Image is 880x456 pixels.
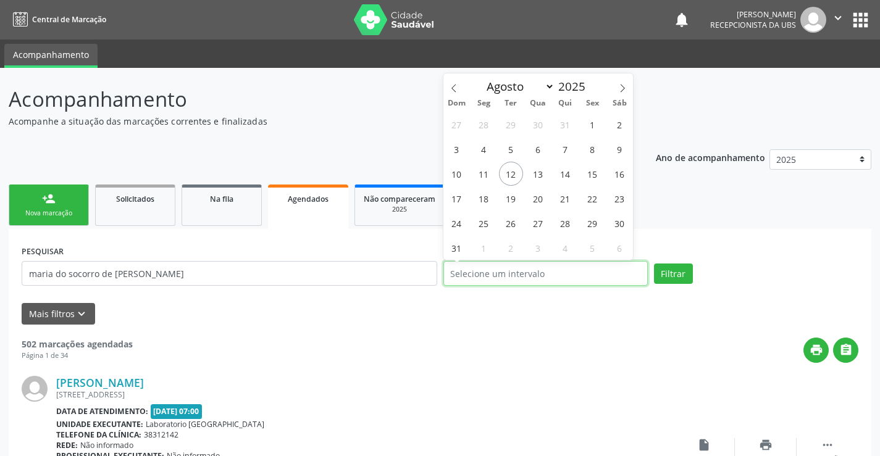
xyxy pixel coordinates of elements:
[56,440,78,450] b: Rede:
[606,99,633,107] span: Sáb
[826,7,850,33] button: 
[579,99,606,107] span: Sex
[759,438,773,452] i: print
[497,99,524,107] span: Ter
[56,376,144,389] a: [PERSON_NAME]
[472,162,496,186] span: Agosto 11, 2025
[470,99,497,107] span: Seg
[499,137,523,161] span: Agosto 5, 2025
[364,205,435,214] div: 2025
[22,376,48,402] img: img
[553,211,577,235] span: Agosto 28, 2025
[56,389,673,400] div: [STREET_ADDRESS]
[445,162,469,186] span: Agosto 10, 2025
[56,429,141,440] b: Telefone da clínica:
[445,236,469,260] span: Agosto 31, 2025
[445,211,469,235] span: Agosto 24, 2025
[22,338,133,350] strong: 502 marcações agendadas
[526,162,550,186] span: Agosto 13, 2025
[9,84,613,115] p: Acompanhamento
[673,11,690,28] button: notifications
[553,236,577,260] span: Setembro 4, 2025
[9,115,613,128] p: Acompanhe a situação das marcações correntes e finalizadas
[608,211,632,235] span: Agosto 30, 2025
[288,194,329,204] span: Agendados
[472,236,496,260] span: Setembro 1, 2025
[22,242,64,261] label: PESQUISAR
[524,99,551,107] span: Qua
[850,9,871,31] button: apps
[697,438,711,452] i: insert_drive_file
[654,263,693,284] button: Filtrar
[32,14,106,25] span: Central de Marcação
[580,112,605,136] span: Agosto 1, 2025
[445,137,469,161] span: Agosto 3, 2025
[22,261,437,286] input: Nome, CNS
[800,7,826,33] img: img
[821,438,834,452] i: 
[608,162,632,186] span: Agosto 16, 2025
[710,9,796,20] div: [PERSON_NAME]
[4,44,98,68] a: Acompanhamento
[580,186,605,210] span: Agosto 22, 2025
[364,194,435,204] span: Não compareceram
[608,186,632,210] span: Agosto 23, 2025
[580,211,605,235] span: Agosto 29, 2025
[608,112,632,136] span: Agosto 2, 2025
[499,186,523,210] span: Agosto 19, 2025
[553,112,577,136] span: Julho 31, 2025
[526,112,550,136] span: Julho 30, 2025
[56,419,143,429] b: Unidade executante:
[210,194,233,204] span: Na fila
[144,429,178,440] span: 38312142
[472,211,496,235] span: Agosto 25, 2025
[116,194,154,204] span: Solicitados
[443,99,471,107] span: Dom
[9,9,106,30] a: Central de Marcação
[526,236,550,260] span: Setembro 3, 2025
[22,350,133,361] div: Página 1 de 34
[803,338,829,363] button: print
[445,112,469,136] span: Julho 27, 2025
[810,343,823,357] i: print
[555,78,595,94] input: Year
[443,261,648,286] input: Selecione um intervalo
[526,186,550,210] span: Agosto 20, 2025
[608,137,632,161] span: Agosto 9, 2025
[472,112,496,136] span: Julho 28, 2025
[472,186,496,210] span: Agosto 18, 2025
[499,211,523,235] span: Agosto 26, 2025
[553,137,577,161] span: Agosto 7, 2025
[553,162,577,186] span: Agosto 14, 2025
[481,78,555,95] select: Month
[56,406,148,417] b: Data de atendimento:
[445,186,469,210] span: Agosto 17, 2025
[551,99,579,107] span: Qui
[18,209,80,218] div: Nova marcação
[831,11,845,25] i: 
[75,307,88,321] i: keyboard_arrow_down
[526,137,550,161] span: Agosto 6, 2025
[151,404,203,418] span: [DATE] 07:00
[499,162,523,186] span: Agosto 12, 2025
[580,236,605,260] span: Setembro 5, 2025
[710,20,796,30] span: Recepcionista da UBS
[608,236,632,260] span: Setembro 6, 2025
[42,192,56,205] div: person_add
[580,137,605,161] span: Agosto 8, 2025
[839,343,853,357] i: 
[499,112,523,136] span: Julho 29, 2025
[22,303,95,325] button: Mais filtroskeyboard_arrow_down
[80,440,133,450] span: Não informado
[833,338,858,363] button: 
[146,419,264,429] span: Laboratorio [GEOGRAPHIC_DATA]
[526,211,550,235] span: Agosto 27, 2025
[553,186,577,210] span: Agosto 21, 2025
[580,162,605,186] span: Agosto 15, 2025
[499,236,523,260] span: Setembro 2, 2025
[472,137,496,161] span: Agosto 4, 2025
[656,149,765,165] p: Ano de acompanhamento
